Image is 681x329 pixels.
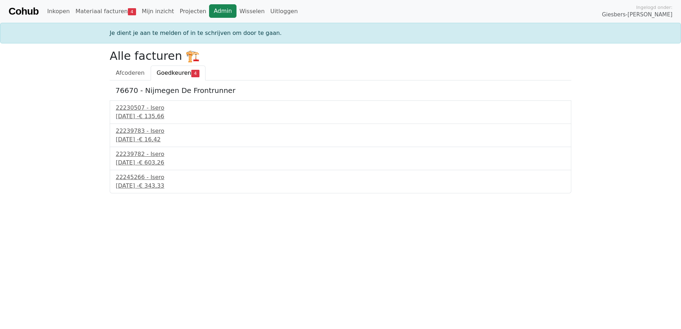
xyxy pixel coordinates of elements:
a: Projecten [177,4,209,19]
div: [DATE] - [116,158,565,167]
a: Wisselen [236,4,267,19]
h5: 76670 - Nijmegen De Frontrunner [115,86,566,95]
span: € 603,26 [139,159,164,166]
a: Goedkeuren4 [151,66,206,80]
span: Ingelogd onder: [636,4,672,11]
a: 22245266 - Isero[DATE] -€ 343,33 [116,173,565,190]
a: 22239783 - Isero[DATE] -€ 16,42 [116,127,565,144]
a: Mijn inzicht [139,4,177,19]
span: Afcoderen [116,69,145,76]
div: 22245266 - Isero [116,173,565,182]
a: Afcoderen [110,66,151,80]
div: [DATE] - [116,112,565,121]
a: Admin [209,4,236,18]
div: 22230507 - Isero [116,104,565,112]
a: Cohub [9,3,38,20]
a: 22239782 - Isero[DATE] -€ 603,26 [116,150,565,167]
a: 22230507 - Isero[DATE] -€ 135,66 [116,104,565,121]
span: Giesbers-[PERSON_NAME] [602,11,672,19]
span: € 16,42 [139,136,161,143]
span: 4 [191,70,199,77]
div: 22239783 - Isero [116,127,565,135]
span: 4 [128,8,136,15]
span: € 343,33 [139,182,164,189]
span: € 135,66 [139,113,164,120]
div: [DATE] - [116,135,565,144]
a: Materiaal facturen4 [73,4,139,19]
h2: Alle facturen 🏗️ [110,49,571,63]
a: Uitloggen [267,4,301,19]
div: Je dient je aan te melden of in te schrijven om door te gaan. [105,29,576,37]
div: 22239782 - Isero [116,150,565,158]
div: [DATE] - [116,182,565,190]
a: Inkopen [44,4,72,19]
span: Goedkeuren [157,69,191,76]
